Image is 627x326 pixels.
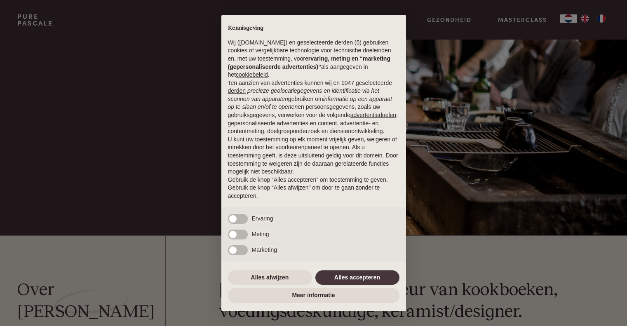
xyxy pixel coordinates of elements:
[236,71,268,78] a: cookiebeleid
[228,55,390,70] strong: ervaring, meting en “marketing (gepersonaliseerde advertenties)”
[228,136,399,176] p: U kunt uw toestemming op elk moment vrijelijk geven, weigeren of intrekken door het voorkeurenpan...
[252,246,277,253] span: Marketing
[228,87,379,102] em: precieze geolocatiegegevens en identificatie via het scannen van apparaten
[228,288,399,303] button: Meer informatie
[228,176,399,200] p: Gebruik de knop “Alles accepteren” om toestemming te geven. Gebruik de knop “Alles afwijzen” om d...
[228,39,399,79] p: Wij ([DOMAIN_NAME]) en geselecteerde derden (5) gebruiken cookies of vergelijkbare technologie vo...
[228,79,399,136] p: Ten aanzien van advertenties kunnen wij en 1047 geselecteerde gebruiken om en persoonsgegevens, z...
[350,111,396,120] button: advertentiedoelen
[228,96,392,110] em: informatie op een apparaat op te slaan en/of te openen
[228,87,246,95] button: derden
[228,270,312,285] button: Alles afwijzen
[252,231,269,237] span: Meting
[228,25,399,32] h2: Kennisgeving
[315,270,399,285] button: Alles accepteren
[252,215,273,222] span: Ervaring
